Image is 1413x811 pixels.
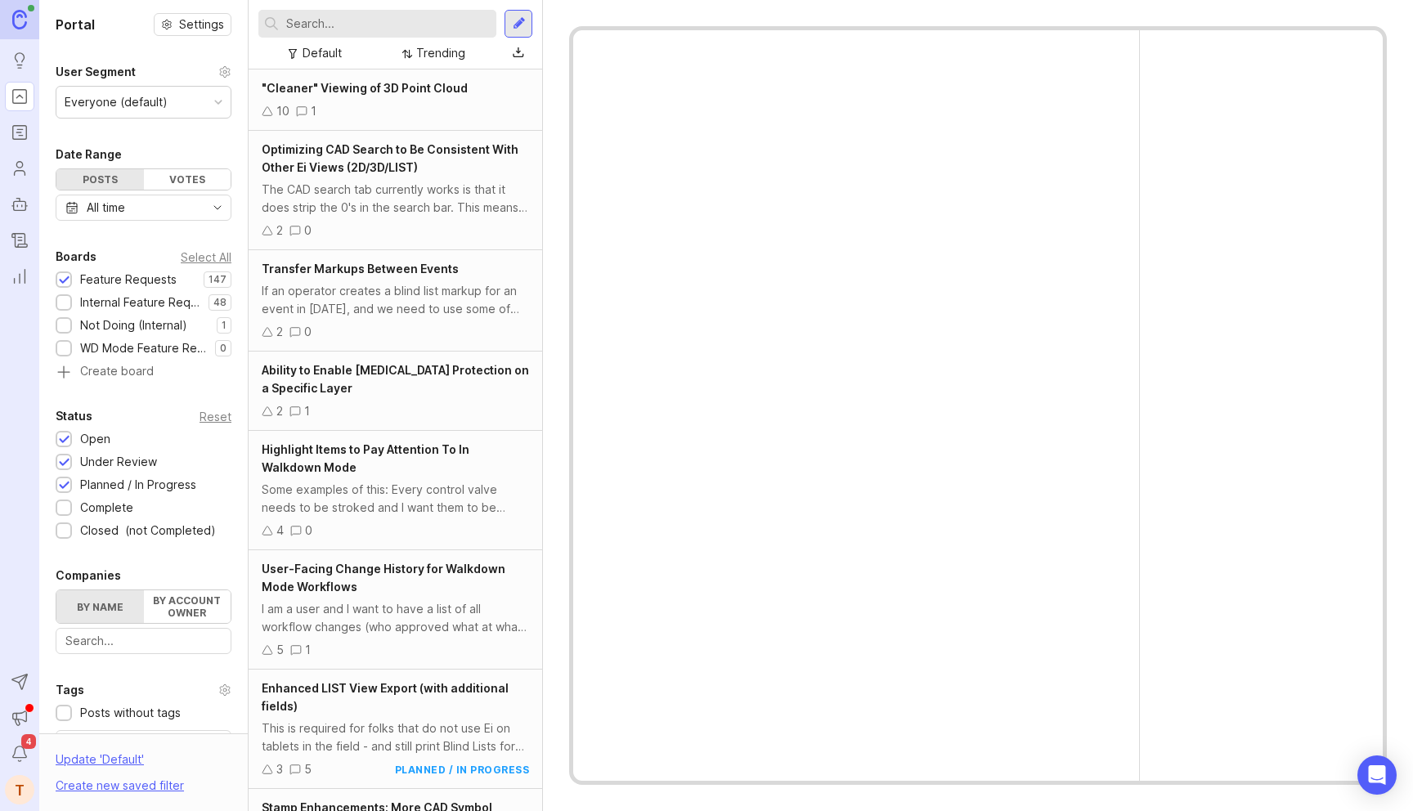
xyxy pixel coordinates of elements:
div: Some examples of this: Every control valve needs to be stroked and I want them to be highlighted ... [262,481,529,517]
div: 5 [304,760,312,778]
img: Canny Home [12,10,27,29]
div: 1 [305,641,311,659]
span: 4 [21,734,36,749]
div: planned / in progress [395,763,530,777]
p: 147 [209,273,227,286]
div: WD Mode Feature Requests [80,339,207,357]
div: I am a user and I want to have a list of all workflow changes (who approved what at what stage an... [262,600,529,636]
svg: toggle icon [204,201,231,214]
div: 1 [311,102,316,120]
div: 5 [276,641,284,659]
span: Optimizing CAD Search to Be Consistent With Other Ei Views (2D/3D/LIST) [262,142,518,174]
a: Changelog [5,226,34,255]
span: Highlight Items to Pay Attention To In Walkdown Mode [262,442,469,474]
p: 0 [220,342,227,355]
div: Internal Feature Requests [80,293,200,311]
span: "Cleaner" Viewing of 3D Point Cloud [262,81,468,95]
p: 48 [213,296,227,309]
div: 0 [304,222,312,240]
a: Transfer Markups Between EventsIf an operator creates a blind list markup for an event in [DATE],... [249,250,542,352]
a: Portal [5,82,34,111]
div: 3 [276,760,283,778]
p: 1 [222,319,227,332]
div: All time [87,199,125,217]
div: Tags [56,680,84,700]
div: Create new saved filter [56,777,184,795]
label: By account owner [144,590,231,623]
input: Search... [286,15,490,33]
div: Closed (not Completed) [80,522,216,540]
div: Status [56,406,92,426]
div: Date Range [56,145,122,164]
div: 0 [305,522,312,540]
div: Reset [200,412,231,421]
a: Enhanced LIST View Export (with additional fields)This is required for folks that do not use Ei o... [249,670,542,789]
h1: Portal [56,15,95,34]
a: Roadmaps [5,118,34,147]
div: Select All [181,253,231,262]
div: 2 [276,402,283,420]
span: Transfer Markups Between Events [262,262,459,276]
div: Planned / In Progress [80,476,196,494]
div: 2 [276,323,283,341]
div: The CAD search tab currently works is that it does strip the 0's in the search bar. This means th... [262,181,529,217]
div: Everyone (default) [65,93,168,111]
button: Send to Autopilot [5,667,34,697]
div: Posts without tags [80,704,181,722]
span: User-Facing Change History for Walkdown Mode Workflows [262,562,505,594]
div: 1 [304,402,310,420]
div: This is required for folks that do not use Ei on tablets in the field - and still print Blind Lis... [262,719,529,755]
div: Open Intercom Messenger [1357,755,1397,795]
div: Votes [144,169,231,190]
div: Update ' Default ' [56,751,144,777]
div: 2 [276,222,283,240]
div: 0 [304,323,312,341]
div: Complete [80,499,133,517]
span: Enhanced LIST View Export (with additional fields) [262,681,509,713]
a: Ideas [5,46,34,75]
div: Default [303,44,342,62]
div: If an operator creates a blind list markup for an event in [DATE], and we need to use some of tho... [262,282,529,318]
a: Reporting [5,262,34,291]
a: Users [5,154,34,183]
div: 4 [276,522,284,540]
label: By name [56,590,144,623]
div: Under Review [80,453,157,471]
div: Boards [56,247,96,267]
a: "Cleaner" Viewing of 3D Point Cloud101 [249,69,542,131]
div: 10 [276,102,289,120]
div: Open [80,430,110,448]
span: Ability to Enable [MEDICAL_DATA] Protection on a Specific Layer [262,363,529,395]
button: Notifications [5,739,34,768]
a: Ability to Enable [MEDICAL_DATA] Protection on a Specific Layer21 [249,352,542,431]
a: User-Facing Change History for Walkdown Mode WorkflowsI am a user and I want to have a list of al... [249,550,542,670]
button: T [5,775,34,804]
div: Feature Requests [80,271,177,289]
div: Posts [56,169,144,190]
div: User Segment [56,62,136,82]
div: Companies [56,566,121,585]
a: Highlight Items to Pay Attention To In Walkdown ModeSome examples of this: Every control valve ne... [249,431,542,550]
button: Settings [154,13,231,36]
a: Optimizing CAD Search to Be Consistent With Other Ei Views (2D/3D/LIST)The CAD search tab current... [249,131,542,250]
div: Not Doing (Internal) [80,316,187,334]
span: Settings [179,16,224,33]
div: Trending [416,44,465,62]
input: Search... [65,632,222,650]
button: Announcements [5,703,34,733]
a: Create board [56,365,231,380]
a: Autopilot [5,190,34,219]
